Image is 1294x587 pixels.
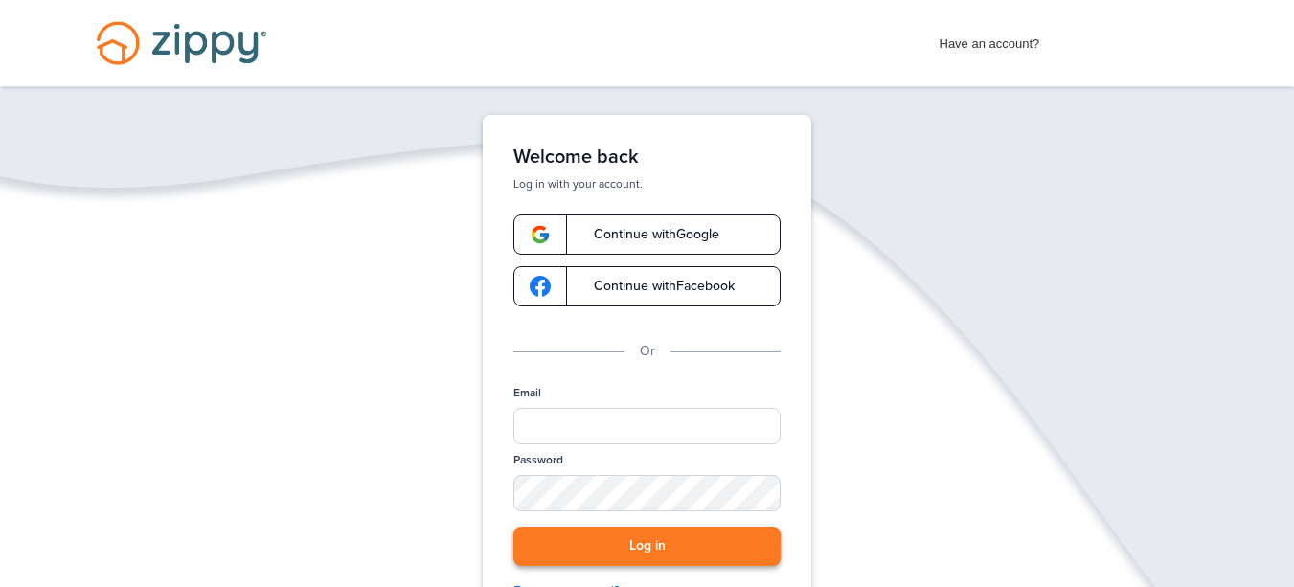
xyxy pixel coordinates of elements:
[513,385,541,401] label: Email
[513,408,781,444] input: Email
[513,475,781,511] input: Password
[513,266,781,306] a: google-logoContinue withFacebook
[940,24,1040,55] span: Have an account?
[513,176,781,192] p: Log in with your account.
[513,527,781,566] button: Log in
[640,341,655,362] p: Or
[530,276,551,297] img: google-logo
[513,146,781,169] h1: Welcome back
[513,452,563,468] label: Password
[575,228,719,241] span: Continue with Google
[513,214,781,255] a: google-logoContinue withGoogle
[575,280,735,293] span: Continue with Facebook
[530,224,551,245] img: google-logo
